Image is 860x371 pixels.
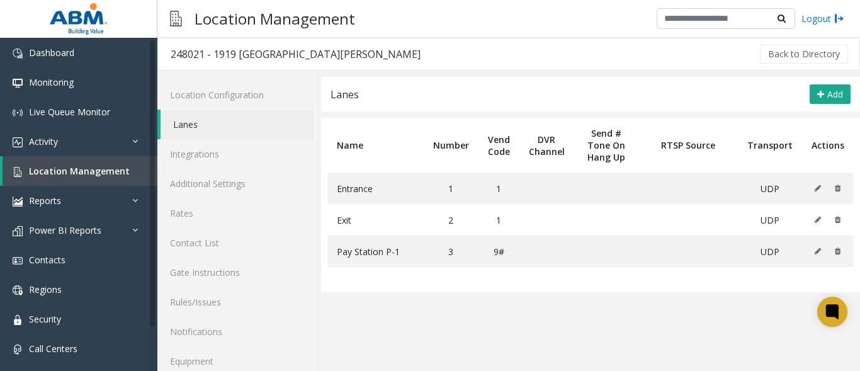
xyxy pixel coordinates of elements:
a: Logout [801,12,844,25]
img: logout [834,12,844,25]
span: Location Management [29,165,130,177]
td: UDP [738,204,802,236]
div: 248021 - 1919 [GEOGRAPHIC_DATA][PERSON_NAME] [171,46,421,62]
img: 'icon' [13,167,23,177]
td: 1 [478,204,519,236]
h3: Location Management [188,3,361,34]
img: 'icon' [13,345,23,355]
td: UDP [738,236,802,267]
td: 1 [424,173,478,204]
img: 'icon' [13,197,23,207]
img: pageIcon [170,3,182,34]
span: Dashboard [29,47,74,59]
img: 'icon' [13,137,23,147]
a: Rates [157,198,314,228]
a: Location Configuration [157,80,314,110]
td: 2 [424,204,478,236]
img: 'icon' [13,78,23,88]
th: Vend Code [478,118,519,173]
button: Back to Directory [760,45,848,64]
span: Add [827,88,843,100]
img: 'icon' [13,285,23,295]
a: Lanes [161,110,314,139]
a: Contact List [157,228,314,258]
span: Power BI Reports [29,224,101,236]
span: Security [29,313,61,325]
a: Additional Settings [157,169,314,198]
span: Live Queue Monitor [29,106,110,118]
a: Gate Instructions [157,258,314,287]
th: Transport [738,118,802,173]
img: 'icon' [13,315,23,325]
button: Add [810,84,851,105]
span: Activity [29,135,58,147]
td: 3 [424,236,478,267]
span: Monitoring [29,76,74,88]
th: Actions [802,118,854,173]
span: Contacts [29,254,65,266]
span: Exit [337,214,351,226]
span: Pay Station P-1 [337,246,400,258]
a: Notifications [157,317,314,346]
a: Integrations [157,139,314,169]
img: 'icon' [13,226,23,236]
div: Lanes [331,86,359,103]
a: Rules/Issues [157,287,314,317]
img: 'icon' [13,49,23,59]
span: Entrance [337,183,373,195]
th: DVR Channel [519,118,574,173]
th: Number [424,118,478,173]
img: 'icon' [13,256,23,266]
img: 'icon' [13,108,23,118]
td: UDP [738,173,802,204]
span: Reports [29,195,61,207]
th: Name [327,118,424,173]
td: 1 [478,173,519,204]
th: RTSP Source [638,118,738,173]
span: Call Centers [29,343,77,355]
th: Send # Tone On Hang Up [574,118,639,173]
span: Regions [29,283,62,295]
td: 9# [478,236,519,267]
a: Location Management [3,156,157,186]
